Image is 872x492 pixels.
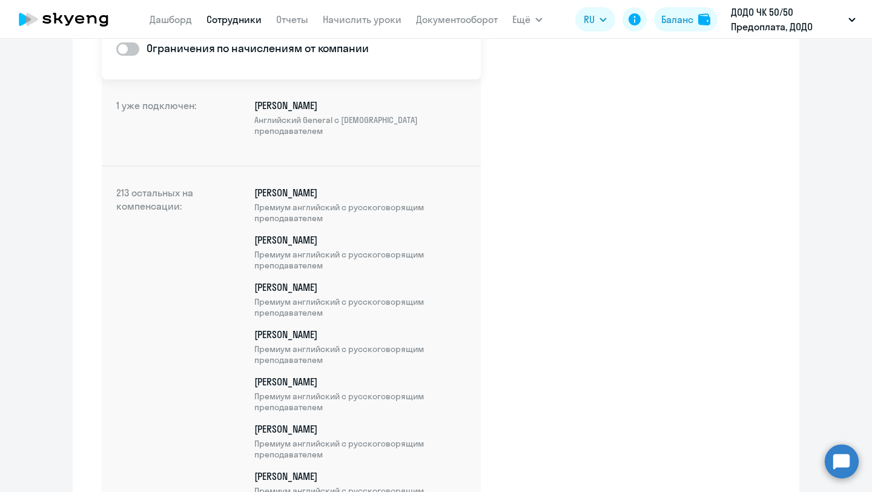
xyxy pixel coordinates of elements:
a: Сотрудники [206,13,262,25]
button: ДОДО ЧК 50/50 Предоплата, ДОДО ФРАНЧАЙЗИНГ, ООО [725,5,862,34]
p: [PERSON_NAME] [254,281,466,318]
a: Начислить уроки [323,13,401,25]
button: Ещё [512,7,543,32]
span: Премиум английский с русскоговорящим преподавателем [254,249,466,271]
p: ДОДО ЧК 50/50 Предоплата, ДОДО ФРАНЧАЙЗИНГ, ООО [731,5,844,34]
span: Ограничения по начислениям от компании [139,41,369,56]
p: [PERSON_NAME] [254,422,466,460]
p: [PERSON_NAME] [254,375,466,413]
span: Премиум английский с русскоговорящим преподавателем [254,296,466,318]
span: Премиум английский с русскоговорящим преподавателем [254,391,466,413]
a: Дашборд [150,13,192,25]
img: balance [698,13,710,25]
span: Ещё [512,12,530,27]
span: Премиум английский с русскоговорящим преподавателем [254,202,466,224]
button: Балансbalance [654,7,718,32]
span: RU [584,12,595,27]
p: [PERSON_NAME] [254,233,466,271]
h4: 1 уже подключен: [116,99,213,146]
p: [PERSON_NAME] [254,186,466,224]
a: Отчеты [276,13,308,25]
p: [PERSON_NAME] [254,328,466,365]
span: Премиум английский с русскоговорящим преподавателем [254,344,466,365]
p: [PERSON_NAME] [254,99,466,136]
a: Документооборот [416,13,498,25]
span: Английский General с [DEMOGRAPHIC_DATA] преподавателем [254,115,466,136]
div: Баланс [661,12,693,27]
button: RU [575,7,615,32]
span: Премиум английский с русскоговорящим преподавателем [254,438,466,460]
